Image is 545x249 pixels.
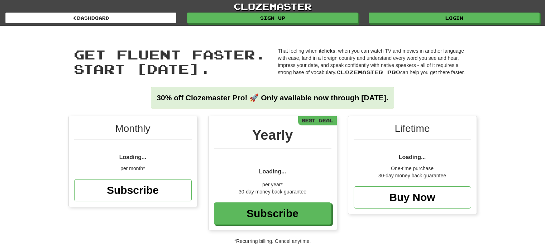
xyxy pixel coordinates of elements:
[354,165,471,172] div: One-time purchase
[369,13,540,23] a: Login
[74,179,192,201] a: Subscribe
[278,47,472,76] p: That feeling when it , when you can watch TV and movies in another language with ease, land in a ...
[336,69,400,75] span: Clozemaster Pro
[399,154,426,160] span: Loading...
[321,48,335,54] strong: clicks
[187,13,358,23] a: Sign up
[214,125,331,149] div: Yearly
[354,121,471,140] div: Lifetime
[259,168,286,174] span: Loading...
[5,13,176,23] a: Dashboard
[119,154,147,160] span: Loading...
[354,186,471,209] a: Buy Now
[157,94,388,102] strong: 30% off Clozemaster Pro! 🚀 Only available now through [DATE].
[74,165,192,172] div: per month*
[214,181,331,188] div: per year*
[354,172,471,179] div: 30-day money back guarantee
[214,202,331,225] a: Subscribe
[74,47,266,76] span: Get fluent faster. Start [DATE].
[214,188,331,195] div: 30-day money back guarantee
[74,121,192,140] div: Monthly
[298,116,337,125] div: Best Deal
